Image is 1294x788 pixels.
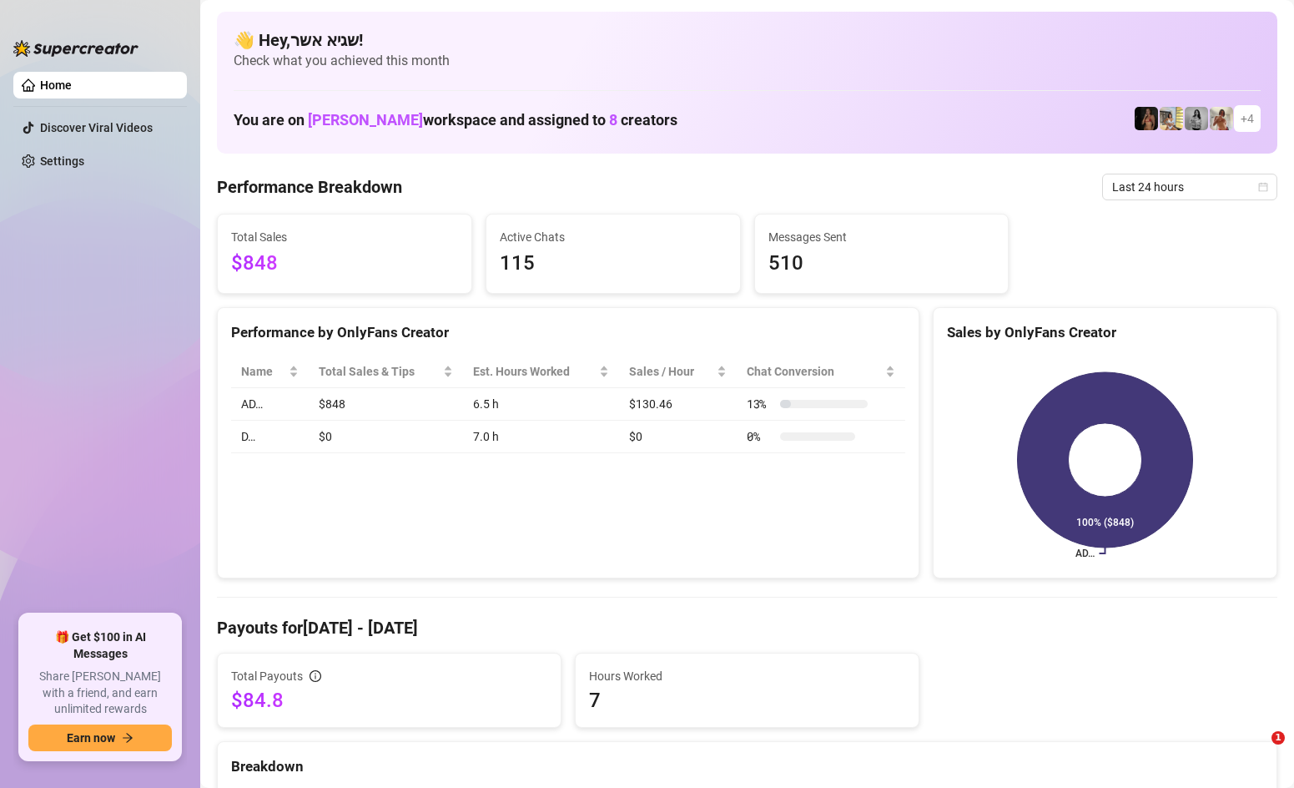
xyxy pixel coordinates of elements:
[463,388,618,421] td: 6.5 h
[67,731,115,745] span: Earn now
[231,248,458,280] span: $848
[1271,731,1285,745] span: 1
[768,228,995,246] span: Messages Sent
[234,28,1261,52] h4: 👋 Hey, שגיא אשר !
[231,321,905,344] div: Performance by OnlyFans Creator
[619,421,737,453] td: $0
[463,421,618,453] td: 7.0 h
[319,362,440,381] span: Total Sales & Tips
[231,388,309,421] td: AD…
[231,755,1263,778] div: Breakdown
[241,362,285,381] span: Name
[589,667,905,685] span: Hours Worked
[1135,107,1158,130] img: D
[1160,107,1183,130] img: Prinssesa4u
[747,427,773,446] span: 0 %
[231,356,309,388] th: Name
[309,356,463,388] th: Total Sales & Tips
[619,356,737,388] th: Sales / Hour
[309,421,463,453] td: $0
[217,175,402,199] h4: Performance Breakdown
[1241,109,1254,128] span: + 4
[231,687,547,714] span: $84.8
[308,111,423,129] span: [PERSON_NAME]
[122,732,133,744] span: arrow-right
[609,111,617,129] span: 8
[309,388,463,421] td: $848
[217,616,1277,639] h4: Payouts for [DATE] - [DATE]
[1258,182,1268,192] span: calendar
[1185,107,1208,130] img: A
[473,362,595,381] div: Est. Hours Worked
[231,667,303,685] span: Total Payouts
[13,40,138,57] img: logo-BBDzfeDw.svg
[28,725,172,751] button: Earn nowarrow-right
[1210,107,1233,130] img: Green
[231,228,458,246] span: Total Sales
[234,111,677,129] h1: You are on workspace and assigned to creators
[619,388,737,421] td: $130.46
[40,121,153,134] a: Discover Viral Videos
[1112,174,1267,200] span: Last 24 hours
[747,395,773,413] span: 13 %
[1237,731,1277,771] iframe: Intercom live chat
[500,228,727,246] span: Active Chats
[234,52,1261,70] span: Check what you achieved this month
[589,687,905,714] span: 7
[1075,548,1095,559] text: AD…
[40,78,72,92] a: Home
[737,356,905,388] th: Chat Conversion
[629,362,713,381] span: Sales / Hour
[28,629,172,662] span: 🎁 Get $100 in AI Messages
[768,248,995,280] span: 510
[310,670,321,682] span: info-circle
[947,321,1263,344] div: Sales by OnlyFans Creator
[28,669,172,718] span: Share [PERSON_NAME] with a friend, and earn unlimited rewards
[231,421,309,453] td: D…
[747,362,882,381] span: Chat Conversion
[500,248,727,280] span: 115
[40,154,84,168] a: Settings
